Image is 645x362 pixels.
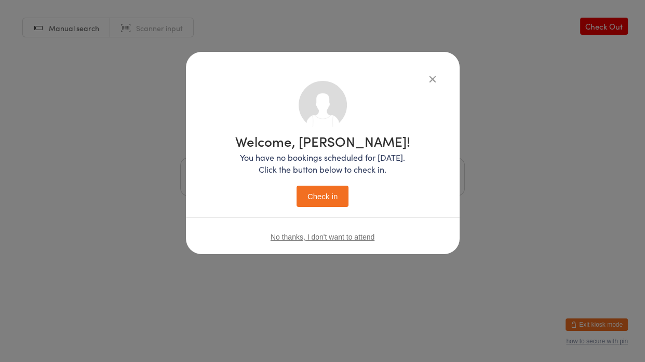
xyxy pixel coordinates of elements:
button: Check in [297,186,348,207]
img: no_photo.png [299,81,347,129]
h1: Welcome, [PERSON_NAME]! [235,134,410,148]
button: No thanks, I don't want to attend [271,233,374,241]
p: You have no bookings scheduled for [DATE]. Click the button below to check in. [235,151,410,175]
